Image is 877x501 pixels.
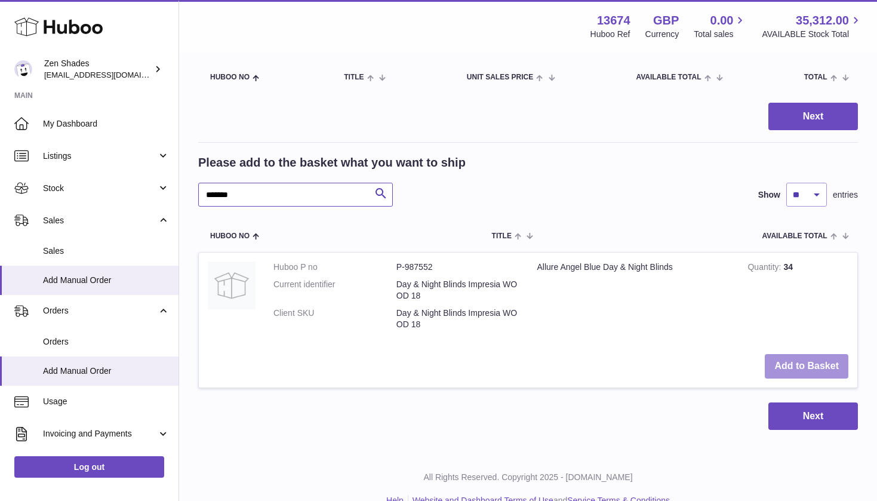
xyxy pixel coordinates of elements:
button: Add to Basket [765,354,848,379]
dt: Current identifier [273,279,396,302]
span: [EMAIL_ADDRESS][DOMAIN_NAME] [44,70,176,79]
a: 0.00 Total sales [694,13,747,40]
dt: Huboo P no [273,262,396,273]
span: 0.00 [710,13,734,29]
a: 35,312.00 AVAILABLE Stock Total [762,13,863,40]
dd: Day & Night Blinds Impresia WOOD 18 [396,279,519,302]
span: Add Manual Order [43,365,170,377]
img: hristo@zenshades.co.uk [14,60,32,78]
button: Next [768,103,858,131]
span: Total sales [694,29,747,40]
span: Sales [43,215,157,226]
span: Orders [43,336,170,348]
img: Allure Angel Blue Day & Night Blinds [208,262,256,309]
span: AVAILABLE Stock Total [762,29,863,40]
span: Total [804,73,827,81]
strong: GBP [653,13,679,29]
p: All Rights Reserved. Copyright 2025 - [DOMAIN_NAME] [189,472,867,483]
span: Huboo no [210,232,250,240]
label: Show [758,189,780,201]
span: Invoicing and Payments [43,428,157,439]
span: Title [492,232,512,240]
span: AVAILABLE Total [762,232,827,240]
strong: Quantity [747,262,783,275]
span: entries [833,189,858,201]
div: Zen Shades [44,58,152,81]
span: My Dashboard [43,118,170,130]
span: Orders [43,305,157,316]
span: Huboo no [210,73,250,81]
dt: Client SKU [273,308,396,330]
span: Listings [43,150,157,162]
span: Add Manual Order [43,275,170,286]
dd: Day & Night Blinds Impresia WOOD 18 [396,308,519,330]
div: Currency [645,29,679,40]
h2: Please add to the basket what you want to ship [198,155,466,171]
span: Unit Sales Price [467,73,533,81]
span: AVAILABLE Total [636,73,701,81]
button: Next [768,402,858,431]
td: Allure Angel Blue Day & Night Blinds [528,253,739,345]
div: Huboo Ref [590,29,630,40]
span: Sales [43,245,170,257]
span: Usage [43,396,170,407]
span: Title [344,73,364,81]
td: 34 [738,253,857,345]
strong: 13674 [597,13,630,29]
a: Log out [14,456,164,478]
span: Stock [43,183,157,194]
span: 35,312.00 [796,13,849,29]
dd: P-987552 [396,262,519,273]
